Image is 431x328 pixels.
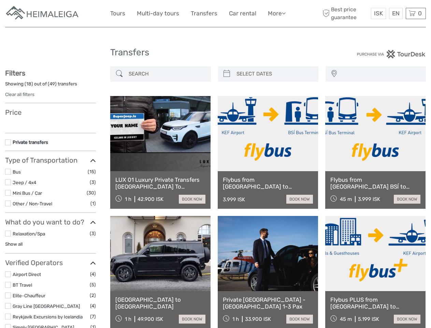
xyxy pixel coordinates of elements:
[90,200,96,207] span: (1)
[115,296,205,310] a: [GEOGRAPHIC_DATA] to [GEOGRAPHIC_DATA]
[321,6,369,21] span: Best price guarantee
[90,281,96,289] span: (5)
[358,316,379,322] div: 5.199 ISK
[26,81,31,87] label: 18
[5,5,80,22] img: Apartments in Reykjavik
[49,81,55,87] label: 49
[13,139,48,145] a: Private transfers
[330,176,420,190] a: Flybus from [GEOGRAPHIC_DATA] BSÍ to [GEOGRAPHIC_DATA]
[268,9,286,18] a: More
[90,302,96,310] span: (4)
[5,92,34,97] a: Clear all filters
[340,196,352,202] span: 45 m
[5,156,96,164] h3: Type of Transportation
[5,81,96,91] div: Showing ( ) out of ( ) transfers
[394,315,420,324] a: book now
[234,68,315,80] input: SELECT DATES
[286,195,313,204] a: book now
[13,201,52,206] a: Other / Non-Travel
[340,316,352,322] span: 45 m
[5,218,96,226] h3: What do you want to do?
[223,176,313,190] a: Flybus from [GEOGRAPHIC_DATA] to [GEOGRAPHIC_DATA] BSÍ
[110,9,125,18] a: Tours
[5,241,23,247] a: Show all
[357,50,426,58] img: PurchaseViaTourDesk.png
[286,315,313,324] a: book now
[13,293,45,298] a: Elite-Chauffeur
[13,169,21,175] a: Bus
[417,10,423,17] span: 0
[374,10,383,17] span: ISK
[5,108,96,117] h3: Price
[87,189,96,197] span: (30)
[13,282,32,288] a: BT Travel
[223,296,313,310] a: Private [GEOGRAPHIC_DATA] - [GEOGRAPHIC_DATA] 1-3 Pax
[90,270,96,278] span: (4)
[126,68,207,80] input: SEARCH
[229,9,256,18] a: Car rental
[88,168,96,176] span: (15)
[90,230,96,237] span: (3)
[179,195,205,204] a: book now
[13,190,42,196] a: Mini Bus / Car
[358,196,380,202] div: 3.999 ISK
[125,196,131,202] span: 1 h
[115,176,205,190] a: LUX 01 Luxury Private Transfers [GEOGRAPHIC_DATA] To [GEOGRAPHIC_DATA]
[191,9,217,18] a: Transfers
[330,296,420,310] a: Flybus PLUS from [GEOGRAPHIC_DATA] to [GEOGRAPHIC_DATA]
[90,178,96,186] span: (3)
[90,313,96,320] span: (7)
[125,316,131,322] span: 1 h
[138,196,163,202] div: 42.900 ISK
[90,291,96,299] span: (2)
[245,316,271,322] div: 33.900 ISK
[5,69,25,77] strong: Filters
[110,47,321,58] h1: Transfers
[5,259,96,267] h3: Verified Operators
[223,196,245,203] div: 3.999 ISK
[137,9,179,18] a: Multi-day tours
[394,195,420,204] a: book now
[13,303,80,309] a: Gray Line [GEOGRAPHIC_DATA]
[179,315,205,324] a: book now
[13,231,45,236] a: Relaxation/Spa
[13,314,83,319] a: Reykjavik Excursions by Icelandia
[13,272,41,277] a: Airport Direct
[389,8,403,19] div: EN
[138,316,163,322] div: 49.900 ISK
[13,180,36,185] a: Jeep / 4x4
[232,316,239,322] span: 1 h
